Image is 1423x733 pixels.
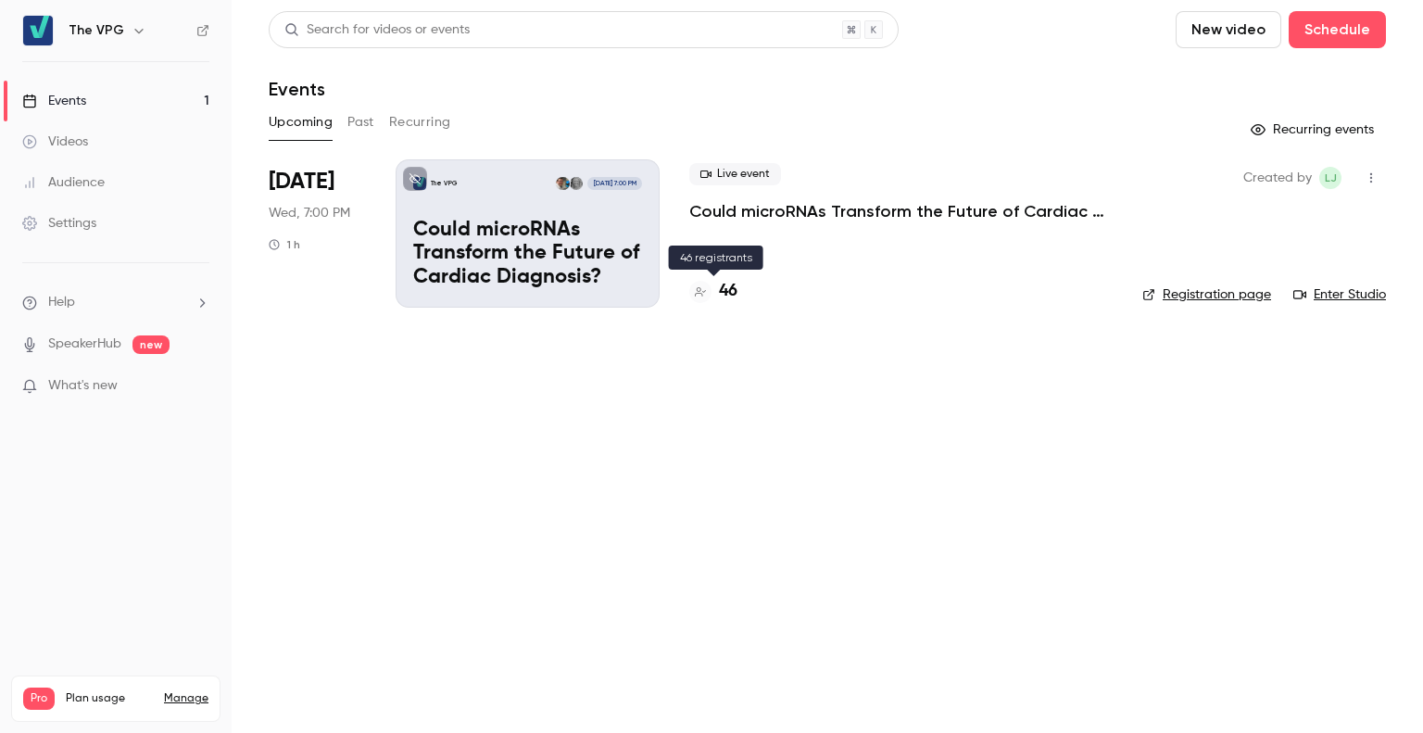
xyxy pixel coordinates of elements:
span: Created by [1243,167,1312,189]
span: [DATE] [269,167,334,196]
span: Wed, 7:00 PM [269,204,350,222]
a: SpeakerHub [48,335,121,354]
img: Matt Garland [556,177,569,190]
div: Oct 1 Wed, 7:00 PM (Europe/London) [269,159,366,308]
img: The VPG [23,16,53,45]
a: Enter Studio [1293,285,1386,304]
h6: The VPG [69,21,124,40]
iframe: Noticeable Trigger [187,378,209,395]
span: Laura Jackson [1319,167,1341,189]
div: Search for videos or events [284,20,470,40]
span: LJ [1325,167,1337,189]
button: Recurring [389,107,451,137]
div: Settings [22,214,96,233]
a: Could microRNAs Transform the Future of Cardiac Diagnosis? [689,200,1113,222]
h1: Events [269,78,325,100]
div: Events [22,92,86,110]
span: Plan usage [66,691,153,706]
li: help-dropdown-opener [22,293,209,312]
span: Help [48,293,75,312]
button: New video [1176,11,1281,48]
a: Registration page [1142,285,1271,304]
p: Could microRNAs Transform the Future of Cardiac Diagnosis? [413,219,642,290]
img: Dr Eve Hanks [570,177,583,190]
span: Live event [689,163,781,185]
div: 1 h [269,237,300,252]
a: Manage [164,691,208,706]
button: Past [347,107,374,137]
h4: 46 [719,279,737,304]
span: What's new [48,376,118,396]
p: The VPG [431,179,458,188]
div: Videos [22,133,88,151]
button: Schedule [1289,11,1386,48]
button: Upcoming [269,107,333,137]
button: Recurring events [1242,115,1386,145]
a: Could microRNAs Transform the Future of Cardiac Diagnosis? The VPGDr Eve HanksMatt Garland[DATE] ... [396,159,660,308]
span: [DATE] 7:00 PM [587,177,641,190]
span: Pro [23,688,55,710]
div: Audience [22,173,105,192]
a: 46 [689,279,737,304]
span: new [132,335,170,354]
